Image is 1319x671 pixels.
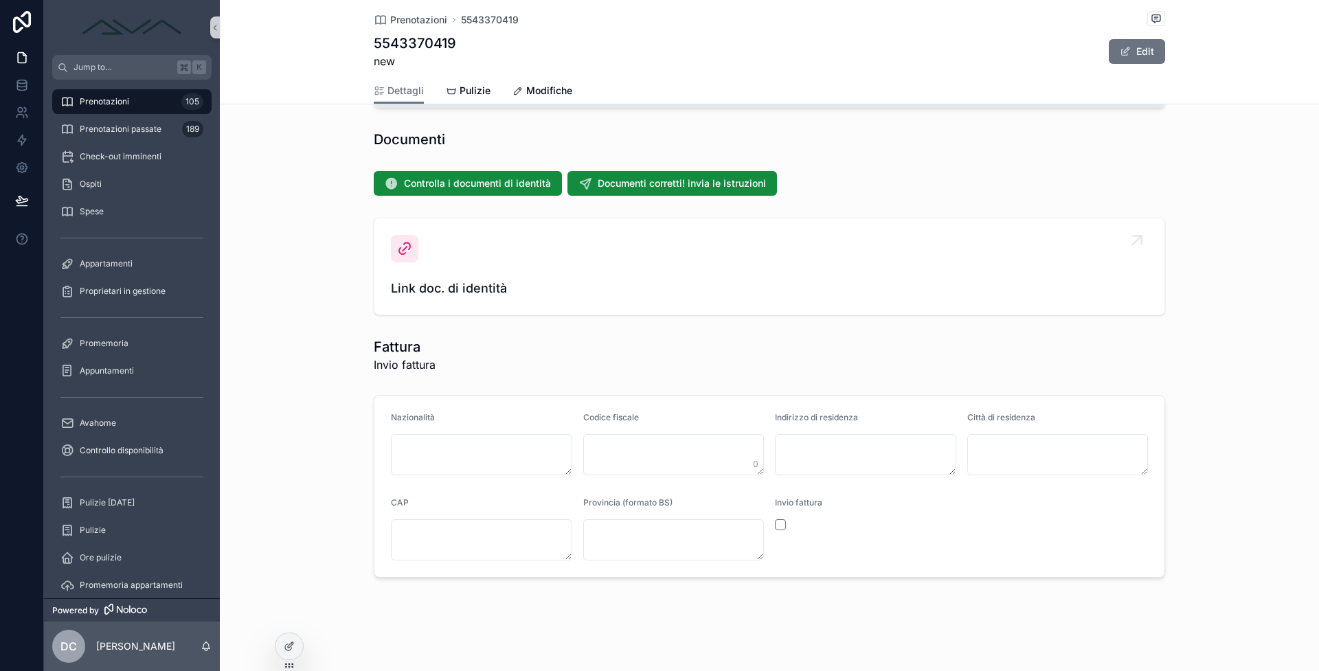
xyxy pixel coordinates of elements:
[80,258,133,269] span: Appartamenti
[374,218,1164,315] a: Link doc. di identità
[526,84,572,98] span: Modifiche
[80,151,161,162] span: Check-out imminenti
[80,525,106,536] span: Pulizie
[391,412,435,422] span: Nazionalità
[52,144,212,169] a: Check-out imminenti
[1109,39,1165,64] button: Edit
[80,552,122,563] span: Ore pulizie
[374,34,456,53] h1: 5543370419
[52,279,212,304] a: Proprietari in gestione
[181,93,203,110] div: 105
[52,117,212,141] a: Prenotazioni passate189
[80,96,129,107] span: Prenotazioni
[80,179,102,190] span: Ospiti
[96,639,175,653] p: [PERSON_NAME]
[80,418,116,429] span: Avahome
[52,438,212,463] a: Controllo disponibilità
[52,251,212,276] a: Appartamenti
[446,78,491,106] a: Pulizie
[404,177,551,190] span: Controlla i documenti di identità
[52,199,212,224] a: Spese
[80,445,164,456] span: Controllo disponibilità
[512,78,572,106] a: Modifiche
[52,490,212,515] a: Pulizie [DATE]
[80,124,161,135] span: Prenotazioni passate
[80,338,128,349] span: Promemoria
[77,16,187,38] img: App logo
[387,84,424,98] span: Dettagli
[52,605,99,616] span: Powered by
[775,412,858,422] span: Indirizzo di residenza
[583,497,673,508] span: Provincia (formato BS)
[52,411,212,435] a: Avahome
[80,365,134,376] span: Appuntamenti
[52,331,212,356] a: Promemoria
[44,598,220,622] a: Powered by
[567,171,777,196] button: Documenti corretti! invia le istruzioni
[583,412,639,422] span: Codice fiscale
[775,497,822,508] span: Invio fattura
[967,412,1035,422] span: Città di residenza
[391,497,409,508] span: CAP
[374,356,436,373] span: Invio fattura
[52,89,212,114] a: Prenotazioni105
[52,359,212,383] a: Appuntamenti
[52,573,212,598] a: Promemoria appartamenti
[374,53,456,69] span: new
[390,13,447,27] span: Prenotazioni
[374,130,445,149] h1: Documenti
[52,172,212,196] a: Ospiti
[460,84,491,98] span: Pulizie
[52,545,212,570] a: Ore pulizie
[461,13,519,27] a: 5543370419
[194,62,205,73] span: K
[60,638,77,655] span: DC
[52,55,212,80] button: Jump to...K
[44,80,220,598] div: scrollable content
[80,497,135,508] span: Pulizie [DATE]
[80,580,183,591] span: Promemoria appartamenti
[374,337,436,356] h1: Fattura
[80,286,166,297] span: Proprietari in gestione
[598,177,766,190] span: Documenti corretti! invia le istruzioni
[182,121,203,137] div: 189
[74,62,172,73] span: Jump to...
[374,171,562,196] button: Controlla i documenti di identità
[80,206,104,217] span: Spese
[391,279,1148,298] span: Link doc. di identità
[52,518,212,543] a: Pulizie
[374,13,447,27] a: Prenotazioni
[374,78,424,104] a: Dettagli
